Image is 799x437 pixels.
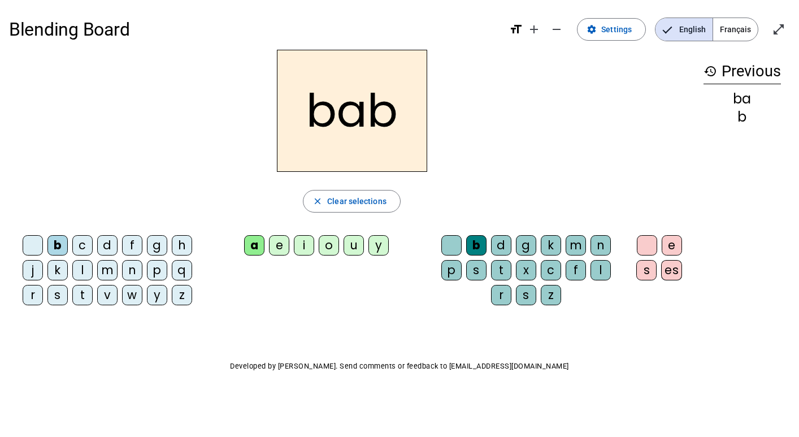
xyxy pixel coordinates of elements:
[303,190,401,213] button: Clear selections
[9,11,500,47] h1: Blending Board
[590,235,611,256] div: n
[122,235,142,256] div: f
[97,285,118,305] div: v
[636,260,657,280] div: s
[491,260,511,280] div: t
[516,235,536,256] div: g
[655,18,713,41] span: English
[466,260,487,280] div: s
[122,285,142,305] div: w
[344,235,364,256] div: u
[661,260,682,280] div: es
[147,260,167,280] div: p
[601,23,632,36] span: Settings
[491,285,511,305] div: r
[704,110,781,124] div: b
[244,235,264,256] div: a
[269,235,289,256] div: e
[294,235,314,256] div: i
[47,285,68,305] div: s
[662,235,682,256] div: e
[172,235,192,256] div: h
[277,50,427,172] h2: bab
[577,18,646,41] button: Settings
[172,260,192,280] div: q
[509,23,523,36] mat-icon: format_size
[327,194,387,208] span: Clear selections
[491,235,511,256] div: d
[312,196,323,206] mat-icon: close
[23,260,43,280] div: j
[516,260,536,280] div: x
[523,18,545,41] button: Increase font size
[97,260,118,280] div: m
[772,23,785,36] mat-icon: open_in_full
[767,18,790,41] button: Enter full screen
[516,285,536,305] div: s
[541,285,561,305] div: z
[545,18,568,41] button: Decrease font size
[23,285,43,305] div: r
[704,59,781,84] h3: Previous
[541,260,561,280] div: c
[590,260,611,280] div: l
[122,260,142,280] div: n
[541,235,561,256] div: k
[566,260,586,280] div: f
[72,260,93,280] div: l
[72,235,93,256] div: c
[9,360,790,373] p: Developed by [PERSON_NAME]. Send comments or feedback to [EMAIL_ADDRESS][DOMAIN_NAME]
[147,285,167,305] div: y
[704,64,717,78] mat-icon: history
[441,260,462,280] div: p
[97,235,118,256] div: d
[466,235,487,256] div: b
[72,285,93,305] div: t
[47,260,68,280] div: k
[527,23,541,36] mat-icon: add
[368,235,389,256] div: y
[172,285,192,305] div: z
[655,18,758,41] mat-button-toggle-group: Language selection
[147,235,167,256] div: g
[713,18,758,41] span: Français
[319,235,339,256] div: o
[550,23,563,36] mat-icon: remove
[587,24,597,34] mat-icon: settings
[47,235,68,256] div: b
[566,235,586,256] div: m
[704,92,781,106] div: ba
